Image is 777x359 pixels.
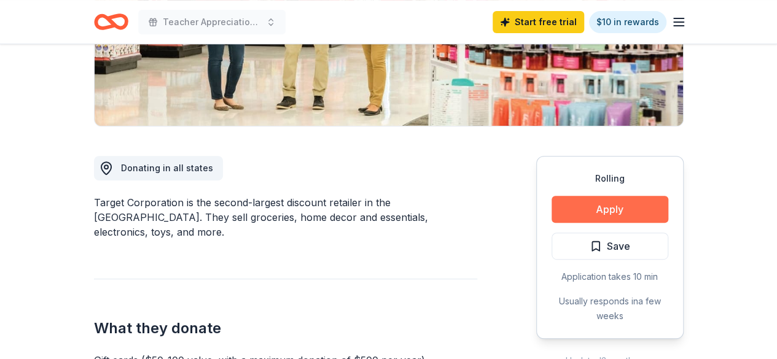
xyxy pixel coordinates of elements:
span: Teacher Appreciation - First [DATE] [163,15,261,29]
div: Rolling [552,171,668,186]
div: Target Corporation is the second-largest discount retailer in the [GEOGRAPHIC_DATA]. They sell gr... [94,195,477,239]
button: Teacher Appreciation - First [DATE] [138,10,286,34]
div: Usually responds in a few weeks [552,294,668,323]
button: Save [552,233,668,260]
a: $10 in rewards [589,11,666,33]
button: Apply [552,196,668,223]
div: Application takes 10 min [552,269,668,284]
a: Home [94,7,128,36]
span: Donating in all states [121,163,213,173]
span: Save [607,238,630,254]
h2: What they donate [94,318,477,338]
a: Start free trial [493,11,584,33]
